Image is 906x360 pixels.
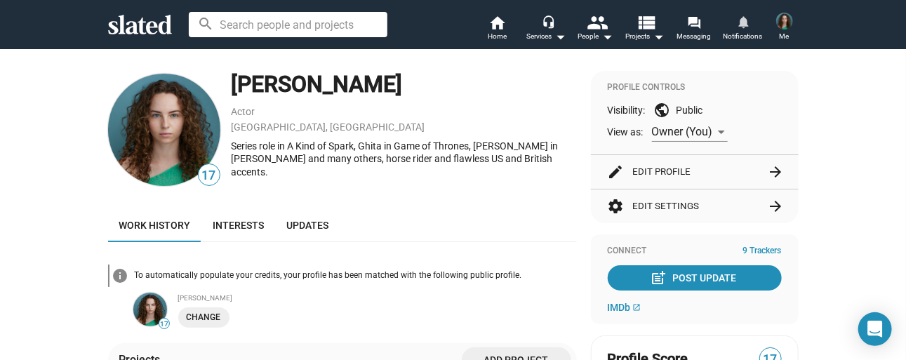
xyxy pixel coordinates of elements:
mat-icon: public [654,102,671,119]
span: 17 [199,166,220,185]
mat-icon: settings [608,198,625,215]
span: IMDb [608,302,631,313]
a: Interests [202,208,276,242]
mat-icon: headset_mic [542,15,554,28]
div: Post Update [653,265,736,291]
a: [GEOGRAPHIC_DATA], [GEOGRAPHIC_DATA] [232,121,425,133]
button: Change [178,307,229,328]
span: Projects [625,28,664,45]
mat-icon: arrow_forward [768,164,785,180]
a: Messaging [669,14,719,45]
span: Change [187,310,221,325]
span: 9 Trackers [743,246,782,257]
mat-icon: home [489,14,506,31]
div: Services [527,28,566,45]
div: Connect [608,246,782,257]
a: Work history [108,208,202,242]
span: Interests [213,220,265,231]
div: To automatically populate your credits, your profile has been matched with the following public p... [135,270,577,281]
div: [PERSON_NAME] [232,69,577,100]
button: People [571,14,620,45]
img: Hattie Gotobed [776,13,793,29]
span: Messaging [677,28,711,45]
a: Actor [232,106,255,117]
mat-icon: arrow_drop_down [599,28,616,45]
img: Hattie Gotobed [108,74,220,186]
mat-icon: people [587,12,607,32]
span: Work history [119,220,191,231]
mat-icon: open_in_new [633,303,641,312]
button: Edit Settings [608,189,782,223]
button: Hattie GotobedMe [768,10,801,46]
span: 17 [159,320,169,328]
div: Profile Controls [608,82,782,93]
a: Home [473,14,522,45]
mat-icon: view_list [636,12,656,32]
mat-icon: arrow_drop_down [650,28,667,45]
span: Owner (You) [652,125,713,138]
div: People [578,28,613,45]
mat-icon: arrow_drop_down [552,28,569,45]
span: Me [780,28,790,45]
div: Open Intercom Messenger [858,312,892,346]
mat-icon: notifications [736,15,750,28]
div: Visibility: Public [608,102,782,119]
a: IMDb [608,302,641,313]
input: Search people and projects [189,12,387,37]
img: undefined [133,293,167,326]
a: Notifications [719,14,768,45]
span: Notifications [724,28,763,45]
div: Series role in A Kind of Spark, Ghita in Game of Thrones, [PERSON_NAME] in [PERSON_NAME] and many... [232,140,577,179]
a: Updates [276,208,340,242]
mat-icon: edit [608,164,625,180]
span: Updates [287,220,329,231]
mat-icon: post_add [650,269,667,286]
mat-icon: forum [687,15,700,29]
button: Edit Profile [608,155,782,189]
mat-icon: info [112,267,129,284]
span: View as: [608,126,644,139]
button: Post Update [608,265,782,291]
span: Home [488,28,507,45]
button: Services [522,14,571,45]
div: [PERSON_NAME] [178,294,577,302]
button: Projects [620,14,669,45]
mat-icon: arrow_forward [768,198,785,215]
